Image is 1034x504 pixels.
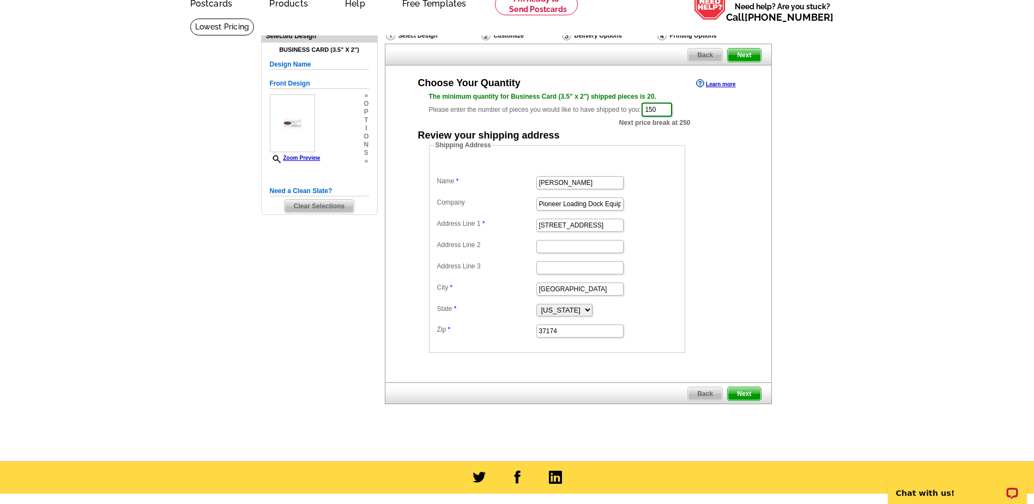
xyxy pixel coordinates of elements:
[480,30,561,41] div: Customize
[364,157,368,165] span: »
[745,11,833,23] a: [PHONE_NUMBER]
[418,130,560,140] div: Review your shipping address
[728,49,760,62] span: Next
[437,261,535,271] label: Address Line 3
[364,108,368,116] span: p
[688,49,722,62] span: Back
[437,304,535,314] label: State
[270,79,369,89] h5: Front Design
[696,79,735,88] a: Learn more
[429,92,728,118] div: Please enter the number of pieces you would like to have shipped to you:
[561,30,656,44] div: Delivery Options
[434,140,492,150] legend: Shipping Address
[385,30,480,44] div: Select Design
[285,200,354,213] span: Clear Selections
[688,387,722,400] span: Back
[364,92,368,100] span: »
[270,59,369,70] h5: Design Name
[364,116,368,124] span: t
[364,141,368,149] span: n
[656,30,753,41] div: Printing Options
[270,186,369,196] h5: Need a Clean Slate?
[270,46,369,53] h4: Business Card (3.5" x 2")
[657,31,667,40] img: Printing Options & Summary
[726,1,839,23] span: Need help? Are you stuck?
[386,31,395,40] img: Select Design
[437,283,535,292] label: City
[429,92,728,101] div: The minimum quantity for Business Card (3.5" x 2") shipped pieces is 20.
[562,31,571,40] img: Delivery Options
[687,48,723,62] a: Back
[364,133,368,141] span: o
[364,100,368,108] span: o
[687,387,723,401] a: Back
[270,94,315,152] img: small-thumb.jpg
[728,387,760,400] span: Next
[437,325,535,334] label: Zip
[726,11,833,23] span: Call
[437,197,535,207] label: Company
[270,155,321,161] a: Zoom Preview
[364,124,368,133] span: i
[364,149,368,157] span: s
[437,240,535,250] label: Address Line 2
[437,176,535,186] label: Name
[481,31,491,40] img: Customize
[619,118,691,128] span: Next price break at 250
[881,470,1034,504] iframe: LiveChat chat widget
[418,78,521,88] div: Choose Your Quantity
[437,219,535,229] label: Address Line 1
[262,31,377,41] div: Selected Design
